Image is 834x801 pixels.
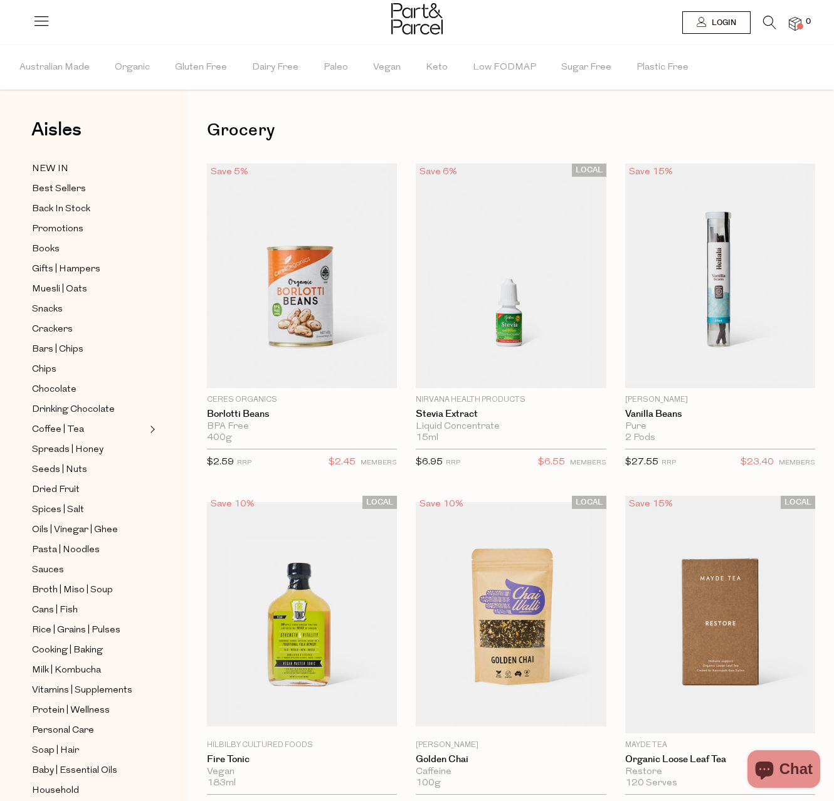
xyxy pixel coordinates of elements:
[32,261,146,277] a: Gifts | Hampers
[32,202,90,217] span: Back In Stock
[32,422,84,437] span: Coffee | Tea
[32,602,146,618] a: Cans | Fish
[32,241,146,257] a: Books
[416,740,606,751] p: [PERSON_NAME]
[416,496,467,513] div: Save 10%
[416,164,461,181] div: Save 6%
[572,496,606,509] span: LOCAL
[636,46,689,90] span: Plastic Free
[32,523,118,538] span: Oils | Vinegar | Ghee
[32,482,146,498] a: Dried Fruit
[19,46,90,90] span: Australian Made
[32,301,146,317] a: Snacks
[32,763,146,778] a: Baby | Essential Oils
[32,161,146,177] a: NEW IN
[570,459,606,466] small: MEMBERS
[32,282,87,297] span: Muesli | Oats
[32,442,103,458] span: Spreads | Honey
[32,783,146,798] a: Household
[32,683,132,698] span: Vitamins | Supplements
[32,643,103,658] span: Cooking | Baking
[625,432,655,444] span: 2 Pods
[32,483,80,498] span: Dried Fruit
[625,767,815,778] div: Restore
[207,754,397,765] a: Fire Tonic
[625,496,815,733] img: Organic Loose Leaf Tea
[32,562,146,578] a: Sauces
[32,442,146,458] a: Spreads | Honey
[446,459,460,466] small: RRP
[625,164,815,388] img: Vanilla Beans
[625,394,815,406] p: [PERSON_NAME]
[416,409,606,420] a: Stevia Extract
[324,46,348,90] span: Paleo
[32,362,56,377] span: Chips
[625,740,815,751] p: Mayde Tea
[416,164,606,388] img: Stevia Extract
[32,743,79,758] span: Soap | Hair
[31,120,82,152] a: Aisles
[32,522,146,538] a: Oils | Vinegar | Ghee
[373,46,401,90] span: Vegan
[32,502,146,518] a: Spices | Salt
[32,302,63,317] span: Snacks
[175,46,227,90] span: Gluten Free
[207,164,397,388] img: Borlotti Beans
[207,394,397,406] p: Ceres Organics
[32,201,146,217] a: Back In Stock
[32,342,83,357] span: Bars | Chips
[329,454,356,471] span: $2.45
[361,459,397,466] small: MEMBERS
[741,454,774,471] span: $23.40
[32,582,146,598] a: Broth | Miso | Soup
[207,778,236,789] span: 183ml
[416,432,438,444] span: 15ml
[32,622,146,638] a: Rice | Grains | Pulses
[682,11,751,34] a: Login
[32,462,146,478] a: Seeds | Nuts
[662,459,676,466] small: RRP
[32,563,64,578] span: Sauces
[252,46,298,90] span: Dairy Free
[391,3,443,34] img: Part&Parcel
[803,16,814,28] span: 0
[416,502,606,726] img: Golden Chai
[207,502,397,726] img: Fire Tonic
[32,542,146,558] a: Pasta | Noodles
[32,242,60,257] span: Books
[32,162,68,177] span: NEW IN
[32,723,146,738] a: Personal Care
[237,459,251,466] small: RRP
[416,778,441,789] span: 100g
[416,754,606,765] a: Golden Chai
[572,164,606,177] span: LOCAL
[32,763,117,778] span: Baby | Essential Oils
[32,703,110,718] span: Protein | Wellness
[416,421,606,432] div: Liquid Concentrate
[32,583,113,598] span: Broth | Miso | Soup
[32,181,146,197] a: Best Sellers
[207,458,234,467] span: $2.59
[32,783,79,798] span: Household
[207,432,232,444] span: 400g
[416,394,606,406] p: Nirvana Health Products
[32,402,115,417] span: Drinking Chocolate
[625,164,677,181] div: Save 15%
[561,46,611,90] span: Sugar Free
[416,767,606,778] div: Caffeine
[32,322,146,337] a: Crackers
[32,281,146,297] a: Muesli | Oats
[625,421,815,432] div: Pure
[207,421,397,432] div: BPA Free
[625,496,677,513] div: Save 15%
[779,459,815,466] small: MEMBERS
[781,496,815,509] span: LOCAL
[207,767,397,778] div: Vegan
[32,422,146,437] a: Coffee | Tea
[426,46,448,90] span: Keto
[147,422,156,437] button: Expand/Collapse Coffee | Tea
[32,362,146,377] a: Chips
[362,496,397,509] span: LOCAL
[32,221,146,237] a: Promotions
[32,703,146,718] a: Protein | Wellness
